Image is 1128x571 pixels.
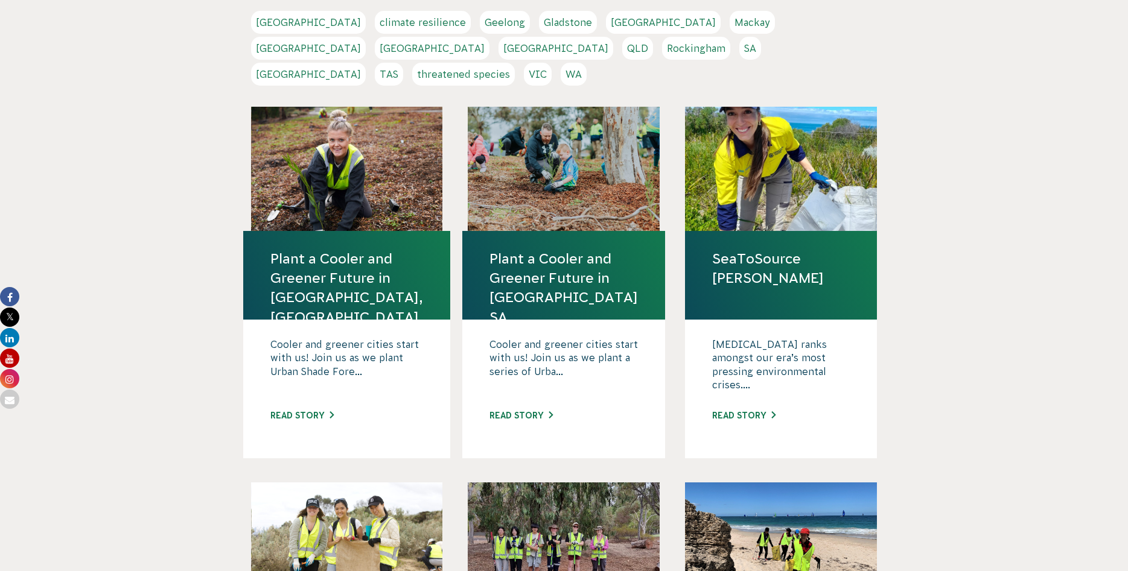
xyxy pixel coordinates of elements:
[270,338,423,398] p: Cooler and greener cities start with us! Join us as we plant Urban Shade Fore...
[524,63,552,86] a: VIC
[270,249,423,327] a: Plant a Cooler and Greener Future in [GEOGRAPHIC_DATA], [GEOGRAPHIC_DATA]
[712,249,850,288] a: SeaToSource [PERSON_NAME]
[251,11,366,34] a: [GEOGRAPHIC_DATA]
[622,37,653,60] a: QLD
[561,63,587,86] a: WA
[712,411,776,420] a: Read story
[489,249,638,327] a: Plant a Cooler and Greener Future in [GEOGRAPHIC_DATA] SA
[712,338,850,398] p: [MEDICAL_DATA] ranks amongst our era’s most pressing environmental crises....
[730,11,775,34] a: Mackay
[251,37,366,60] a: [GEOGRAPHIC_DATA]
[499,37,613,60] a: [GEOGRAPHIC_DATA]
[270,411,334,420] a: Read story
[251,63,366,86] a: [GEOGRAPHIC_DATA]
[739,37,761,60] a: SA
[375,37,489,60] a: [GEOGRAPHIC_DATA]
[375,11,471,34] a: climate resilience
[489,338,638,398] p: Cooler and greener cities start with us! Join us as we plant a series of Urba...
[375,63,403,86] a: TAS
[489,411,553,420] a: Read story
[412,63,515,86] a: threatened species
[662,37,730,60] a: Rockingham
[480,11,530,34] a: Geelong
[539,11,597,34] a: Gladstone
[606,11,721,34] a: [GEOGRAPHIC_DATA]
